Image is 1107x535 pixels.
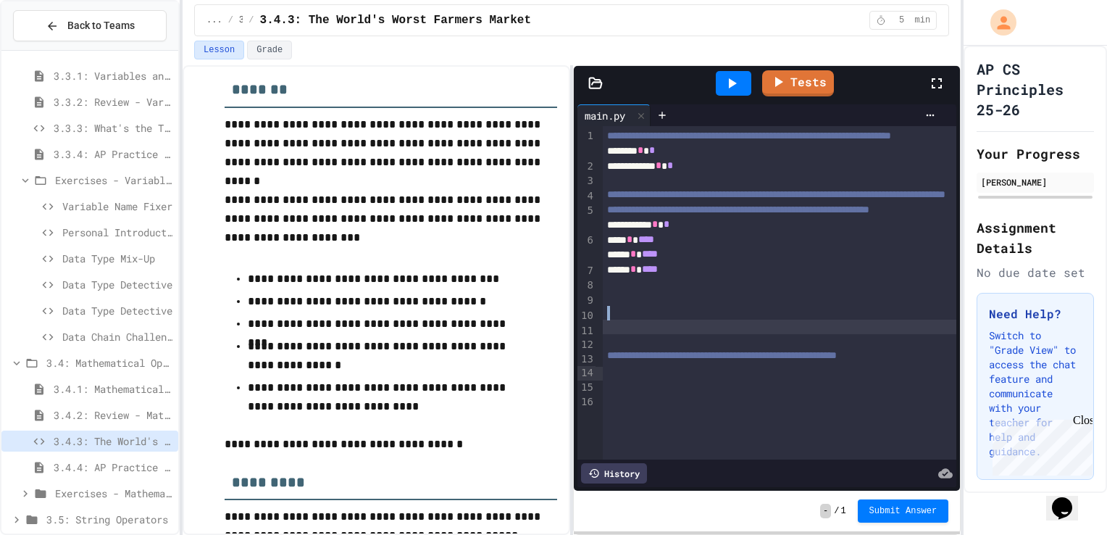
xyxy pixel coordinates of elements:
span: Submit Answer [869,505,937,517]
iframe: chat widget [987,414,1093,476]
div: main.py [577,104,651,126]
div: [PERSON_NAME] [981,175,1090,188]
div: 10 [577,309,596,324]
span: 3.4: Mathematical Operators [46,355,172,370]
span: / [834,505,839,517]
div: 6 [577,233,596,264]
span: 3.4.1: Mathematical Operators [54,381,172,397]
h1: AP CS Principles 25-26 [977,59,1094,120]
span: 3.4.3: The World's Worst Farmers Market [54,434,172,449]
span: / [248,14,254,26]
span: 3.3.3: What's the Type? [54,120,172,136]
div: History [581,463,647,484]
div: No due date set [977,264,1094,281]
div: My Account [975,6,1020,39]
div: 2 [577,159,596,175]
button: Lesson [194,41,244,59]
span: Back to Teams [67,18,135,33]
button: Grade [247,41,292,59]
span: Data Type Detective [62,303,172,318]
span: ... [206,14,222,26]
span: 3.3.4: AP Practice - Variables [54,146,172,162]
span: Data Type Mix-Up [62,251,172,266]
span: Exercises - Variables and Data Types [55,173,172,188]
h2: Assignment Details [977,217,1094,258]
iframe: chat widget [1046,477,1093,521]
div: 11 [577,324,596,339]
div: 9 [577,294,596,309]
div: 14 [577,366,596,381]
span: Exercises - Mathematical Operators [55,486,172,501]
span: / [228,14,233,26]
div: 8 [577,278,596,294]
div: 3 [577,174,596,189]
div: Chat with us now!Close [6,6,100,92]
div: 1 [577,129,596,159]
div: 5 [577,204,596,234]
span: 3.5: String Operators [46,512,172,527]
span: Data Chain Challenge [62,329,172,344]
h3: Need Help? [989,305,1082,323]
button: Back to Teams [13,10,167,41]
span: min [915,14,931,26]
span: Variable Name Fixer [62,199,172,214]
div: main.py [577,108,632,123]
button: Submit Answer [858,499,949,523]
div: 12 [577,338,596,352]
span: - [820,504,831,518]
p: Switch to "Grade View" to access the chat feature and communicate with your teacher for help and ... [989,328,1082,459]
span: 3.3.2: Review - Variables and Data Types [54,94,172,109]
h2: Your Progress [977,144,1094,164]
div: 7 [577,264,596,279]
div: 16 [577,395,596,426]
span: 5 [890,14,914,26]
span: 1 [840,505,845,517]
div: 4 [577,189,596,204]
span: 3.3.1: Variables and Data Types [54,68,172,83]
span: Personal Introduction [62,225,172,240]
span: Data Type Detective [62,277,172,292]
div: 15 [577,381,596,395]
a: Tests [762,70,834,96]
span: 3.4.3: The World's Worst Farmers Market [260,12,531,29]
span: 3.4.4: AP Practice - Arithmetic Operators [54,460,172,475]
span: 3.4.2: Review - Mathematical Operators [54,407,172,423]
span: 3.4: Mathematical Operators [239,14,243,26]
div: 13 [577,352,596,367]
